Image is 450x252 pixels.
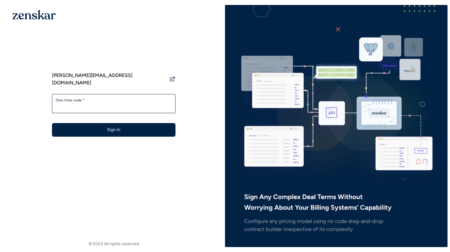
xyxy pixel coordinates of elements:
img: 1OGAJ2xQqyY4LXKgY66KYq0eOWRCkrZdAb3gUhuVAqdWPZE9SRJmCz+oDMSn4zDLXe31Ii730ItAGKgCKgCCgCikA4Av8PJUP... [12,10,56,19]
button: Sign In [52,123,175,137]
span: [PERSON_NAME][EMAIL_ADDRESS][DOMAIN_NAME] [52,72,167,87]
label: One-time code * [56,98,172,103]
footer: © 2023 All rights reserved [2,241,225,247]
